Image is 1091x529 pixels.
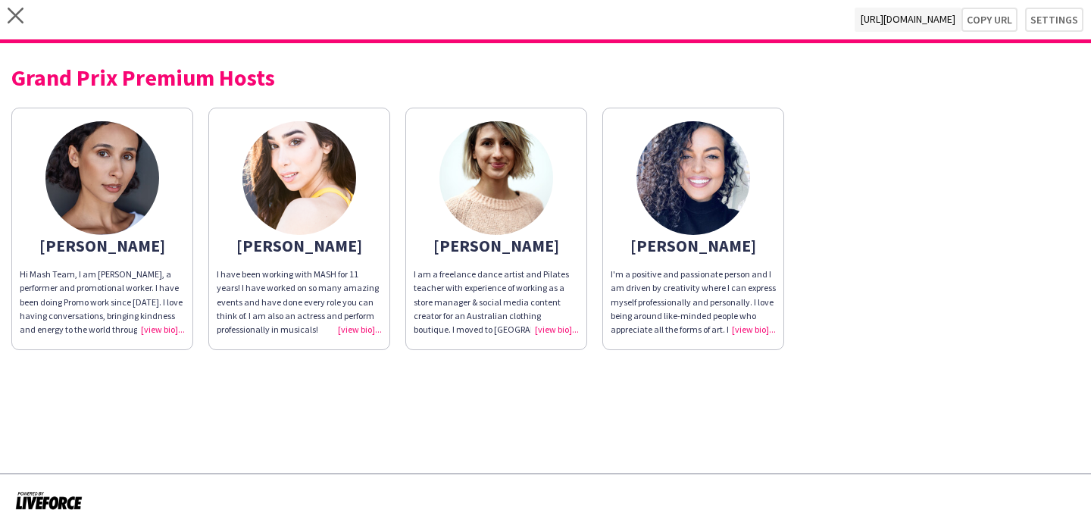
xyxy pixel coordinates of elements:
[20,239,185,252] div: [PERSON_NAME]
[217,239,382,252] div: [PERSON_NAME]
[20,268,185,336] div: Hi Mash Team, I am [PERSON_NAME], a performer and promotional worker. I have been doing Promo wor...
[855,8,961,32] span: [URL][DOMAIN_NAME]
[414,239,579,252] div: [PERSON_NAME]
[961,8,1018,32] button: Copy url
[439,121,553,235] img: thumb-5e702cf38c16f.jpg
[11,66,1080,89] div: Grand Prix Premium Hosts
[611,268,776,336] div: I'm a positive and passionate person and I am driven by creativity where I can express myself pro...
[611,239,776,252] div: [PERSON_NAME]
[45,121,159,235] img: thumb-66581042593e1.jpg
[15,490,83,511] img: Powered by Liveforce
[1025,8,1083,32] button: Settings
[414,268,579,336] div: I am a freelance dance artist and Pilates teacher with experience of working as a store manager &...
[242,121,356,235] img: thumb-5e5f33c552d42.png
[217,268,382,336] div: I have been working with MASH for 11 years! I have worked on so many amazing events and have done...
[636,121,750,235] img: thumb-629da01b48a06.jpg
